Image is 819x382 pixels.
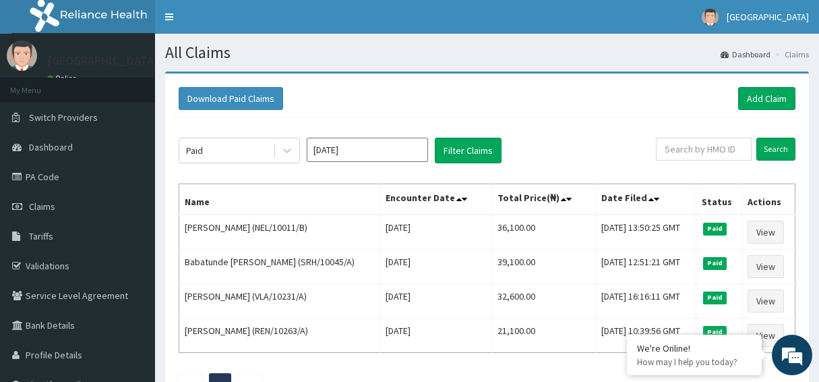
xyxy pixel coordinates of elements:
[179,87,283,110] button: Download Paid Claims
[165,44,809,61] h1: All Claims
[738,87,795,110] a: Add Claim
[380,250,492,284] td: [DATE]
[703,257,727,269] span: Paid
[703,292,727,304] span: Paid
[596,215,696,250] td: [DATE] 13:50:25 GMT
[492,250,596,284] td: 39,100.00
[179,284,380,319] td: [PERSON_NAME] (VLA/10231/A)
[380,215,492,250] td: [DATE]
[492,284,596,319] td: 32,600.00
[748,221,784,244] a: View
[47,74,80,83] a: Online
[492,215,596,250] td: 36,100.00
[637,342,752,354] div: We're Online!
[179,319,380,353] td: [PERSON_NAME] (REN/10263/A)
[696,184,742,215] th: Status
[179,250,380,284] td: Babatunde [PERSON_NAME] (SRH/10045/A)
[186,144,203,157] div: Paid
[703,326,727,338] span: Paid
[596,184,696,215] th: Date Filed
[7,40,37,71] img: User Image
[492,184,596,215] th: Total Price(₦)
[307,138,428,162] input: Select Month and Year
[703,223,727,235] span: Paid
[596,319,696,353] td: [DATE] 10:39:56 GMT
[742,184,795,215] th: Actions
[756,138,795,161] input: Search
[596,284,696,319] td: [DATE] 16:16:11 GMT
[29,111,98,124] span: Switch Providers
[380,184,492,215] th: Encounter Date
[748,290,784,312] a: View
[179,184,380,215] th: Name
[727,11,809,23] span: [GEOGRAPHIC_DATA]
[29,200,55,213] span: Claims
[380,319,492,353] td: [DATE]
[179,215,380,250] td: [PERSON_NAME] (NEL/10011/B)
[435,138,502,163] button: Filter Claims
[596,250,696,284] td: [DATE] 12:51:21 GMT
[380,284,492,319] td: [DATE]
[656,138,752,161] input: Search by HMO ID
[721,49,770,60] a: Dashboard
[29,230,53,242] span: Tariffs
[29,141,73,153] span: Dashboard
[748,255,784,278] a: View
[702,9,719,26] img: User Image
[772,49,809,60] li: Claims
[637,356,752,368] p: How may I help you today?
[492,319,596,353] td: 21,100.00
[47,55,158,67] p: [GEOGRAPHIC_DATA]
[748,324,784,347] a: View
